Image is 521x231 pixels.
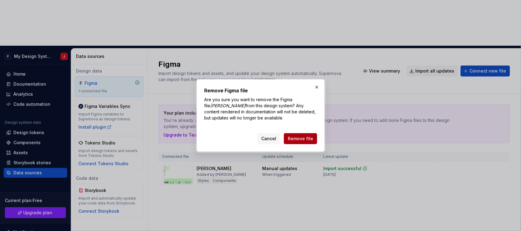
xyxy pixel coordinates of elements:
[204,97,317,121] p: Are you sure you want to remove the Figma file from this design system? Any content rendered in d...
[204,87,317,94] h2: Remove Figma file
[210,103,245,108] i: [PERSON_NAME]
[257,133,280,144] button: Cancel
[261,136,276,142] span: Cancel
[288,136,313,142] span: Remove file
[284,133,317,144] button: Remove file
